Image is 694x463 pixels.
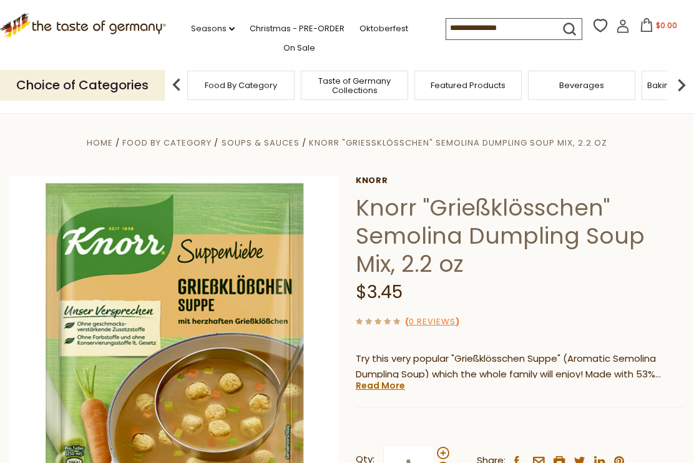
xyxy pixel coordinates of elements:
h1: Knorr "Grießklösschen" Semolina Dumpling Soup Mix, 2.2 oz [356,194,685,278]
a: On Sale [283,41,315,55]
button: $0.00 [632,18,685,37]
a: Food By Category [122,137,212,149]
img: next arrow [669,72,694,97]
a: Featured Products [431,81,506,90]
a: 0 Reviews [409,316,456,329]
a: Read More [356,379,405,392]
a: Knorr "Grießklösschen" Semolina Dumpling Soup Mix, 2.2 oz [309,137,607,149]
a: Food By Category [205,81,277,90]
a: Oktoberfest [359,22,408,36]
img: previous arrow [164,72,189,97]
a: Seasons [191,22,235,36]
span: $0.00 [656,20,677,31]
a: Taste of Germany Collections [305,76,404,95]
a: Home [87,137,113,149]
span: $3.45 [356,280,403,304]
a: Christmas - PRE-ORDER [250,22,345,36]
p: Try this very popular "Grießklösschen Suppe" (Aromatic Semolina Dumpling Soup) which the whole fa... [356,351,685,382]
a: Soups & Sauces [222,137,300,149]
a: Beverages [559,81,604,90]
span: ( ) [405,316,459,327]
a: Knorr [356,176,685,186]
